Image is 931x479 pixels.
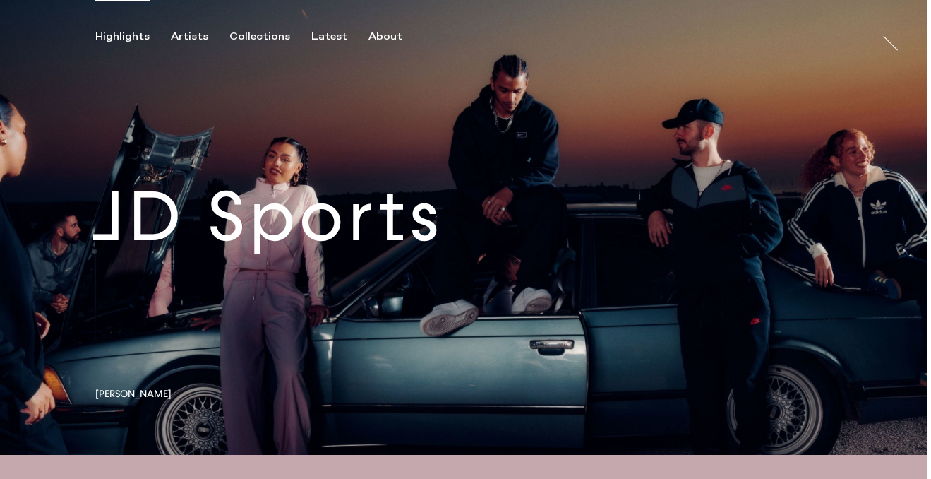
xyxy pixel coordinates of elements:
[311,30,368,43] button: Latest
[171,30,229,43] button: Artists
[229,30,290,43] div: Collections
[311,30,347,43] div: Latest
[368,30,424,43] button: About
[95,30,150,43] div: Highlights
[368,30,402,43] div: About
[95,30,171,43] button: Highlights
[229,30,311,43] button: Collections
[171,30,208,43] div: Artists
